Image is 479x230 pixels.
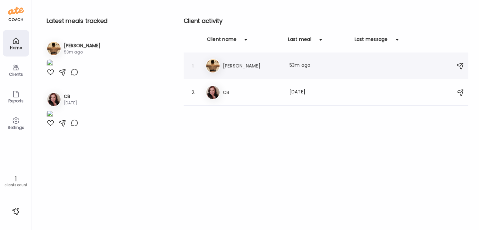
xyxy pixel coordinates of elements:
[206,86,220,99] img: avatars%2FW73ccd4HRaeAdp0c0wk3mzSksfR2
[289,88,348,96] div: [DATE]
[207,36,237,47] div: Client name
[2,175,29,183] div: 1
[206,59,220,72] img: avatars%2F3lAkkb1znoOkAkT83XzKP6UEHRI3
[288,36,311,47] div: Last meal
[190,62,198,70] div: 1.
[223,88,281,96] h3: CB
[289,62,348,70] div: 53m ago
[64,42,100,49] h3: [PERSON_NAME]
[4,125,28,130] div: Settings
[47,93,61,106] img: avatars%2FW73ccd4HRaeAdp0c0wk3mzSksfR2
[64,93,77,100] h3: CB
[8,17,23,23] div: coach
[8,5,24,16] img: ate
[2,183,29,187] div: clients count
[223,62,281,70] h3: [PERSON_NAME]
[190,88,198,96] div: 2.
[4,99,28,103] div: Reports
[64,49,100,55] div: 53m ago
[4,72,28,76] div: Clients
[47,42,61,55] img: avatars%2F3lAkkb1znoOkAkT83XzKP6UEHRI3
[47,59,53,68] img: images%2F3lAkkb1znoOkAkT83XzKP6UEHRI3%2FG1Fx9lf80XO1FlupgWvb%2FzKJh35ZOcCdeB7dZLo1d_1080
[4,46,28,50] div: Home
[64,100,77,106] div: [DATE]
[184,16,468,26] h2: Client activity
[47,16,159,26] h2: Latest meals tracked
[47,110,53,119] img: images%2FW73ccd4HRaeAdp0c0wk3mzSksfR2%2FYZel6MQZYH9mwcXbh5ZK%2FfgLzJFP6CfqPWHf5PkIt_1080
[355,36,388,47] div: Last message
